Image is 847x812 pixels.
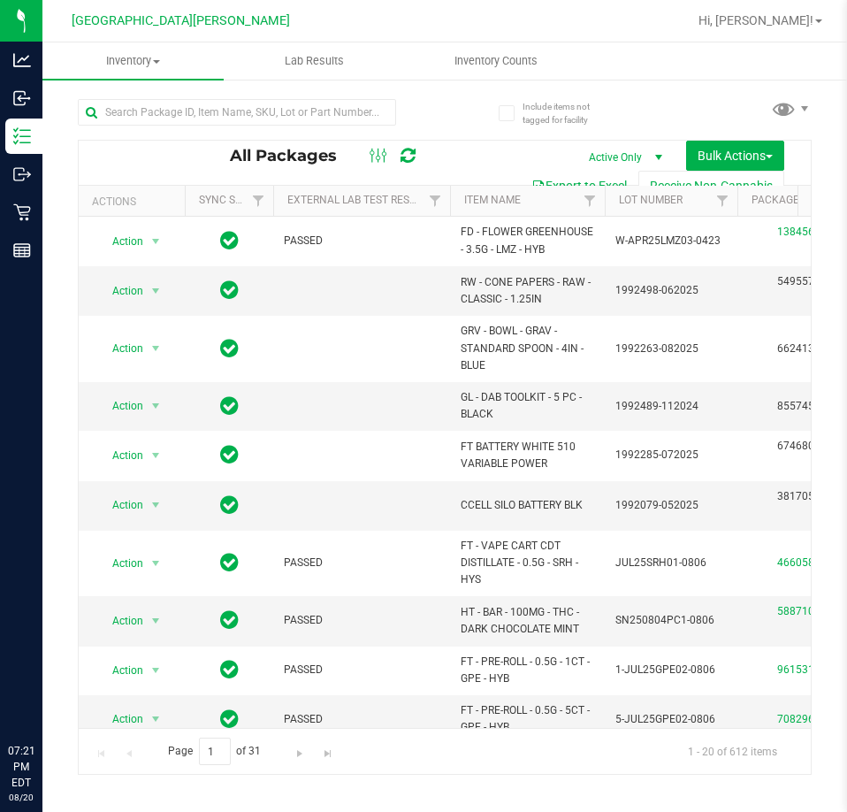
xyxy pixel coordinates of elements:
[461,702,594,736] span: FT - PRE-ROLL - 0.5G - 5CT - GPE - HYB
[96,551,144,576] span: Action
[220,228,239,253] span: In Sync
[42,53,224,69] span: Inventory
[96,658,144,683] span: Action
[96,336,144,361] span: Action
[461,604,594,638] span: HT - BAR - 100MG - THC - DARK CHOCOLATE MINT
[244,186,273,216] a: Filter
[220,608,239,632] span: In Sync
[615,233,727,249] span: W-APR25LMZ03-0423
[224,42,405,80] a: Lab Results
[615,612,727,629] span: SN250804PC1-0806
[431,53,561,69] span: Inventory Counts
[615,447,727,463] span: 1992285-072025
[96,443,144,468] span: Action
[13,241,31,259] inline-svg: Reports
[145,707,167,732] span: select
[145,279,167,303] span: select
[13,165,31,183] inline-svg: Outbound
[461,224,594,257] span: FD - FLOWER GREENHOUSE - 3.5G - LMZ - HYB
[686,141,784,171] button: Bulk Actions
[523,100,611,126] span: Include items not tagged for facility
[96,229,144,254] span: Action
[220,493,239,517] span: In Sync
[698,13,813,27] span: Hi, [PERSON_NAME]!
[405,42,586,80] a: Inventory Counts
[461,389,594,423] span: GL - DAB TOOLKIT - 5 PC - BLACK
[284,555,439,571] span: PASSED
[13,203,31,221] inline-svg: Retail
[674,738,791,764] span: 1 - 20 of 612 items
[615,497,727,514] span: 1992079-052025
[461,323,594,374] span: GRV - BOWL - GRAV - STANDARD SPOON - 4IN - BLUE
[287,738,313,762] a: Go to the next page
[8,791,34,804] p: 08/20
[220,442,239,467] span: In Sync
[145,551,167,576] span: select
[145,493,167,517] span: select
[96,279,144,303] span: Action
[72,13,290,28] span: [GEOGRAPHIC_DATA][PERSON_NAME]
[145,658,167,683] span: select
[13,89,31,107] inline-svg: Inbound
[698,149,773,163] span: Bulk Actions
[8,743,34,791] p: 07:21 PM EDT
[615,555,727,571] span: JUL25SRH01-0806
[638,171,784,201] button: Receive Non-Cannabis
[199,194,267,206] a: Sync Status
[461,497,594,514] span: CCELL SILO BATTERY BLK
[261,53,368,69] span: Lab Results
[13,127,31,145] inline-svg: Inventory
[96,493,144,517] span: Action
[92,195,178,208] div: Actions
[615,662,727,678] span: 1-JUL25GPE02-0806
[220,394,239,418] span: In Sync
[96,707,144,732] span: Action
[615,341,727,357] span: 1992263-082025
[287,194,426,206] a: External Lab Test Result
[145,229,167,254] span: select
[619,194,683,206] a: Lot Number
[461,439,594,472] span: FT BATTERY WHITE 510 VARIABLE POWER
[220,707,239,732] span: In Sync
[461,538,594,589] span: FT - VAPE CART CDT DISTILLATE - 0.5G - SRH - HYS
[421,186,450,216] a: Filter
[284,612,439,629] span: PASSED
[615,282,727,299] span: 1992498-062025
[576,186,605,216] a: Filter
[284,233,439,249] span: PASSED
[78,99,396,126] input: Search Package ID, Item Name, SKU, Lot or Part Number...
[96,609,144,633] span: Action
[752,194,812,206] a: Package ID
[145,394,167,418] span: select
[708,186,737,216] a: Filter
[220,278,239,303] span: In Sync
[199,738,231,765] input: 1
[520,171,638,201] button: Export to Excel
[145,609,167,633] span: select
[153,738,276,765] span: Page of 31
[615,711,727,728] span: 5-JUL25GPE02-0806
[284,662,439,678] span: PASSED
[615,398,727,415] span: 1992489-112024
[315,738,340,762] a: Go to the last page
[284,711,439,728] span: PASSED
[42,42,224,80] a: Inventory
[145,336,167,361] span: select
[461,654,594,687] span: FT - PRE-ROLL - 0.5G - 1CT - GPE - HYB
[230,146,355,165] span: All Packages
[18,670,71,724] iframe: Resource center
[220,336,239,361] span: In Sync
[13,51,31,69] inline-svg: Analytics
[464,194,521,206] a: Item Name
[220,550,239,575] span: In Sync
[96,394,144,418] span: Action
[220,657,239,682] span: In Sync
[145,443,167,468] span: select
[461,274,594,308] span: RW - CONE PAPERS - RAW - CLASSIC - 1.25IN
